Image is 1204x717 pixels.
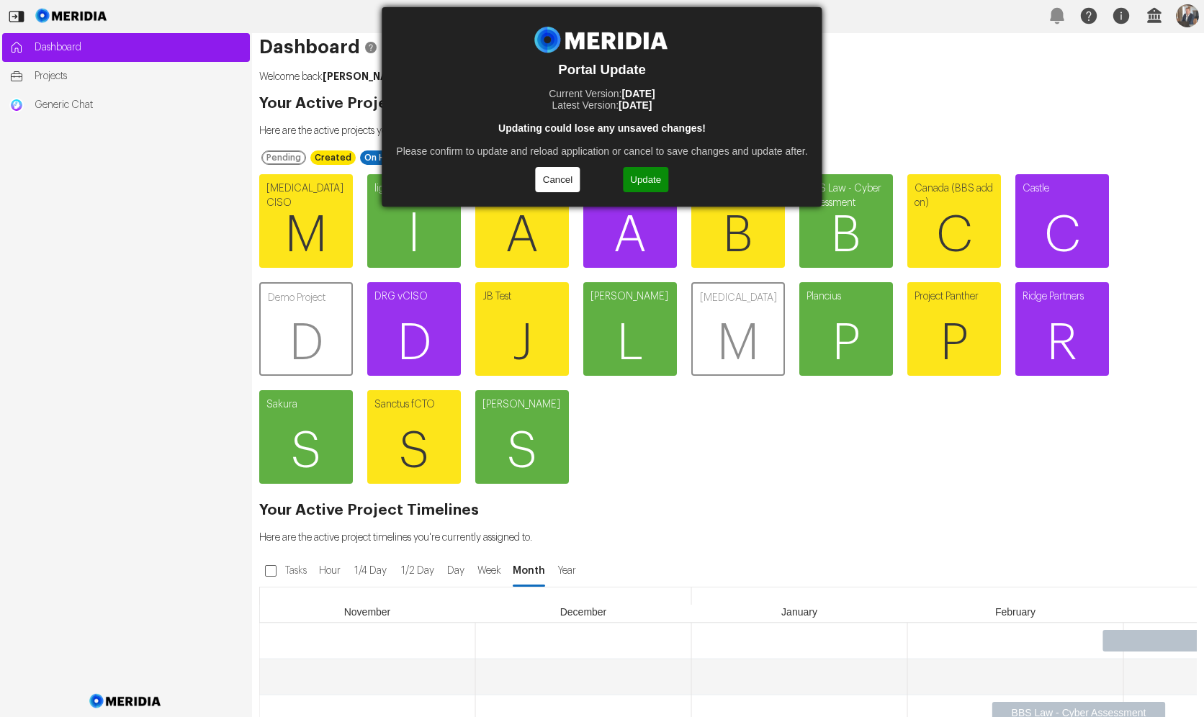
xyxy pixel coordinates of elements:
span: D [261,300,351,387]
label: Tasks [282,558,313,584]
h1: Dashboard [259,40,1197,55]
span: Hour [316,564,343,578]
img: Meridia Logo [87,685,164,717]
strong: Updating could lose any unsaved changes! [498,122,706,134]
a: JB TestJ [475,282,569,376]
span: J [475,300,569,387]
span: B [691,192,785,279]
span: A [583,192,677,279]
a: Dashboard [2,33,250,62]
a: Project PantherP [907,282,1001,376]
a: DRG vCISOD [367,282,461,376]
a: PlanciusP [799,282,893,376]
span: S [367,408,461,495]
span: l [367,192,461,279]
p: Here are the active project timelines you're currently assigned to. [259,531,1197,545]
a: BactaB [691,174,785,268]
a: BBS Law - Cyber AssessmentB [799,174,893,268]
span: Day [444,564,467,578]
a: Generic ChatGeneric Chat [2,91,250,119]
div: Created [310,150,356,165]
a: Canada (BBS add on)C [907,174,1001,268]
strong: [PERSON_NAME] [323,71,406,81]
a: [MEDICAL_DATA]M [691,282,785,376]
p: Current Version: Latest Version: Please confirm to update and reload application or cancel to sav... [396,88,807,157]
span: Year [554,564,580,578]
span: L [583,300,677,387]
span: C [1015,192,1109,279]
span: M [259,192,353,279]
p: Welcome back . [259,69,1197,84]
a: [MEDICAL_DATA] CISOM [259,174,353,268]
a: SakuraS [259,390,353,484]
span: Projects [35,69,243,84]
p: Here are the active projects you're currently assigned to. [259,124,1197,138]
span: R [1015,300,1109,387]
span: P [907,300,1001,387]
span: 1/2 Day [397,564,437,578]
span: Dashboard [35,40,243,55]
div: Pending [261,150,306,165]
a: Projects [2,62,250,91]
button: Update [623,167,668,192]
a: Demo ProjectD [259,282,353,376]
img: Generic Chat [9,98,24,112]
span: Week [474,564,504,578]
a: [GEOGRAPHIC_DATA]A [583,174,677,268]
img: Meridia Logo [530,22,674,59]
span: S [259,408,353,495]
span: B [799,192,893,279]
span: S [475,408,569,495]
div: On Hold [360,150,403,165]
span: Generic Chat [35,98,243,112]
strong: [DATE] [619,99,652,111]
button: Cancel [536,167,580,192]
a: AlenaA [475,174,569,268]
span: Month [511,564,547,578]
span: A [475,192,569,279]
strong: [DATE] [621,88,655,99]
a: ligential [367,174,461,268]
span: M [693,300,783,387]
span: P [799,300,893,387]
span: C [907,192,1001,279]
img: Profile Icon [1176,4,1199,27]
a: Ridge PartnersR [1015,282,1109,376]
a: [PERSON_NAME]S [475,390,569,484]
h3: Portal Update [396,62,807,78]
a: Sanctus fCTOS [367,390,461,484]
span: D [367,300,461,387]
span: 1/4 Day [351,564,390,578]
h2: Your Active Projects [259,96,1197,111]
a: [PERSON_NAME]L [583,282,677,376]
a: CastleC [1015,174,1109,268]
h2: Your Active Project Timelines [259,503,1197,518]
